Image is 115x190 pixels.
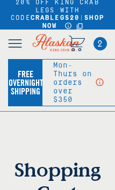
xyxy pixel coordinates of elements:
div: Mon-Thurs on orders over $350 [53,61,95,104]
a: Announcement Bar Modal [64,23,73,30]
img: open mobile menu [8,39,22,48]
img: Alaskan King Crab Co. logo [25,26,88,59]
a: Cart [69,35,85,53]
strong: CRABLEGS20 [31,14,80,21]
span: 2 [94,37,107,50]
div: Free Overnight Shipping [9,70,43,96]
a: Cart [94,37,107,50]
a: SHOP NOW [42,14,104,30]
